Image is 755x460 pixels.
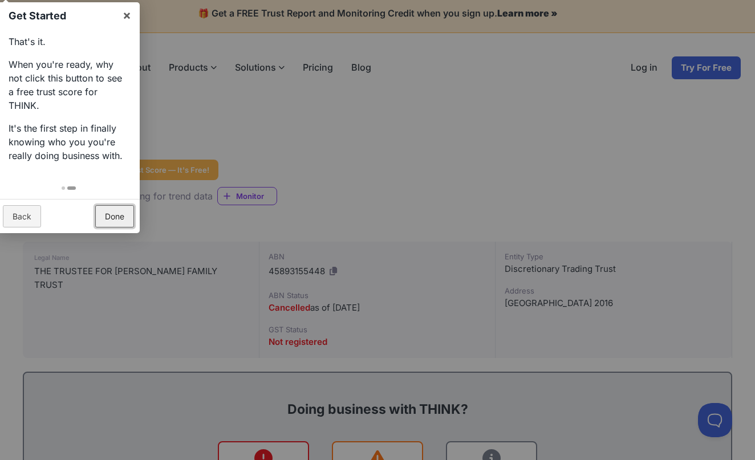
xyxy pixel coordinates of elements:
p: That's it. [9,35,128,48]
a: Done [95,205,134,227]
h1: Get Started [9,8,116,23]
a: × [114,2,140,28]
p: When you're ready, why not click this button to see a free trust score for THINK. [9,58,128,112]
p: It's the first step in finally knowing who you you're really doing business with. [9,121,128,162]
a: Back [3,205,41,227]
